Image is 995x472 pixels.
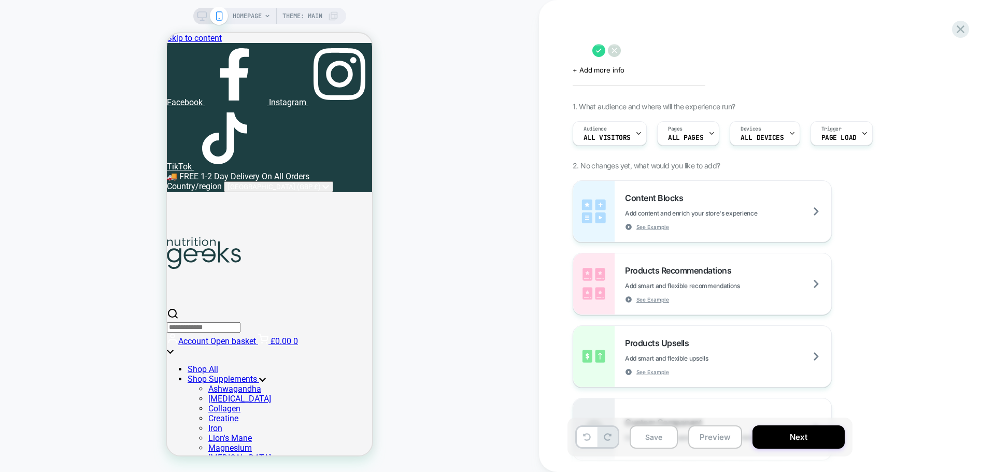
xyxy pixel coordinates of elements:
[636,223,669,231] span: See Example
[668,125,683,133] span: Pages
[688,425,742,449] button: Preview
[41,380,72,390] a: Creatine
[636,368,669,376] span: See Example
[630,425,678,449] button: Save
[584,134,631,141] span: All Visitors
[41,370,74,380] a: Collagen
[233,8,262,24] span: HOMEPAGE
[625,265,736,276] span: Products Recommendations
[41,410,85,420] a: Magnesium
[741,134,784,141] span: ALL DEVICES
[752,425,845,449] button: Next
[625,193,688,203] span: Content Blocks
[573,102,735,111] span: 1. What audience and where will the experience run?
[741,125,761,133] span: Devices
[625,282,792,290] span: Add smart and flexible recommendations
[625,209,809,217] span: Add content and enrich your store's experience
[102,64,139,74] span: Instagram
[57,148,166,159] button: [GEOGRAPHIC_DATA] (GBP £)
[41,351,94,361] a: Ashwagandha
[821,134,857,141] span: Page Load
[573,66,624,74] span: + Add more info
[21,331,51,341] a: Shop All
[41,400,85,410] a: Lion's Mane
[21,341,90,351] span: Shop Supplements
[821,125,842,133] span: Trigger
[126,303,131,313] span: 0
[573,161,720,170] span: 2. No changes yet, what would you like to add?
[41,390,55,400] a: Iron
[130,150,154,158] span: (GBP £)
[41,361,104,370] a: [MEDICAL_DATA]
[625,354,760,362] span: Add smart and flexible upsells
[625,338,694,348] span: Products Upsells
[636,296,669,303] span: See Example
[584,125,607,133] span: Audience
[41,420,104,430] a: [MEDICAL_DATA]
[625,417,707,427] span: Custom Component
[44,303,89,313] span: Open basket
[61,150,129,158] span: [GEOGRAPHIC_DATA]
[102,64,204,74] a: Instagram
[282,8,322,24] span: Theme: MAIN
[668,134,703,141] span: ALL PAGES
[104,303,124,313] span: £0.00
[21,341,99,351] a: Shop Supplements
[41,303,131,313] a: Open basket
